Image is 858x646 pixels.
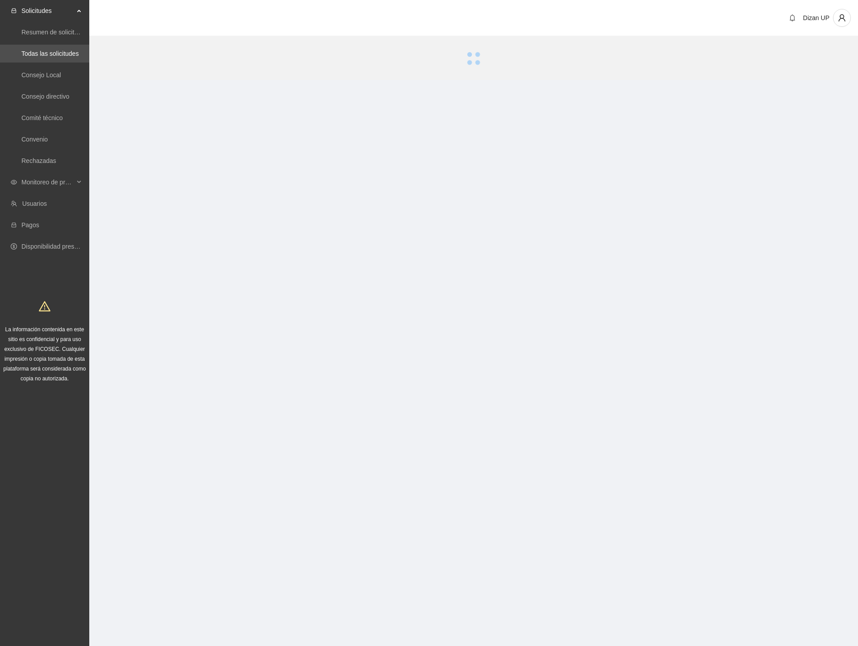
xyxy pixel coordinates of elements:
[4,326,86,382] span: La información contenida en este sitio es confidencial y para uso exclusivo de FICOSEC. Cualquier...
[39,300,50,312] span: warning
[21,2,74,20] span: Solicitudes
[786,14,799,21] span: bell
[21,29,122,36] a: Resumen de solicitudes por aprobar
[21,221,39,229] a: Pagos
[21,114,63,121] a: Comité técnico
[21,93,69,100] a: Consejo directivo
[22,200,47,207] a: Usuarios
[11,8,17,14] span: inbox
[21,50,79,57] a: Todas las solicitudes
[21,243,98,250] a: Disponibilidad presupuestal
[21,71,61,79] a: Consejo Local
[833,14,850,22] span: user
[833,9,851,27] button: user
[21,157,56,164] a: Rechazadas
[21,173,74,191] span: Monitoreo de proyectos
[803,14,829,21] span: Dizan UP
[785,11,800,25] button: bell
[11,179,17,185] span: eye
[21,136,48,143] a: Convenio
